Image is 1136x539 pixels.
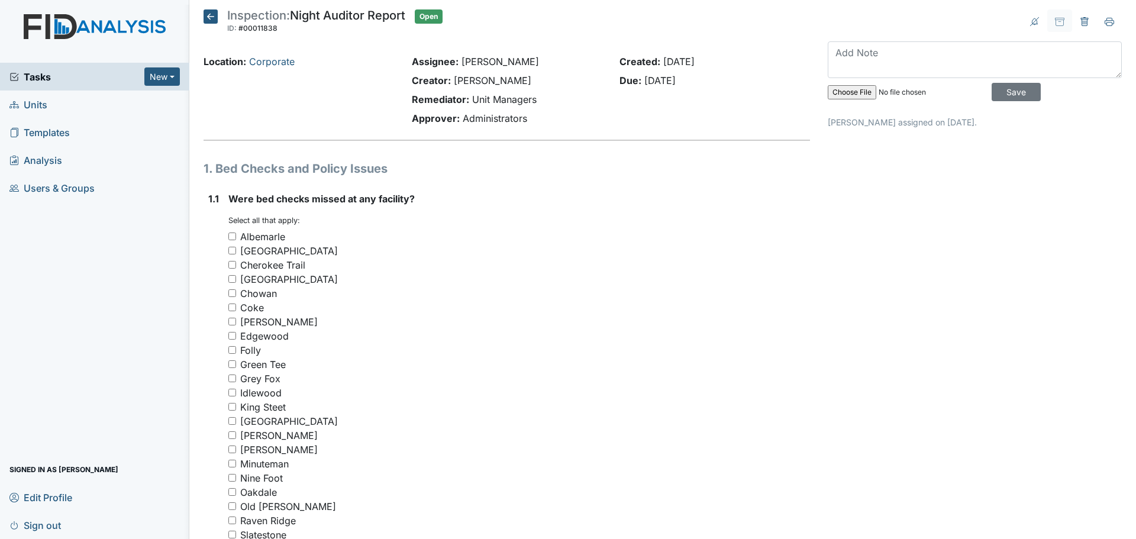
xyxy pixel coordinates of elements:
div: [PERSON_NAME] [240,315,318,329]
strong: Creator: [412,75,451,86]
div: Cherokee Trail [240,258,305,272]
input: Green Tee [228,360,236,368]
input: [GEOGRAPHIC_DATA] [228,247,236,254]
button: New [144,67,180,86]
strong: Assignee: [412,56,459,67]
label: 1.1 [208,192,219,206]
span: [PERSON_NAME] [461,56,539,67]
div: Albemarle [240,230,285,244]
small: Select all that apply: [228,216,300,225]
div: Minuteman [240,457,289,471]
h1: 1. Bed Checks and Policy Issues [204,160,810,177]
input: Save [992,83,1041,101]
input: Chowan [228,289,236,297]
span: [DATE] [663,56,695,67]
div: [PERSON_NAME] [240,428,318,443]
span: Users & Groups [9,179,95,197]
a: Tasks [9,70,144,84]
input: Albemarle [228,233,236,240]
input: Old [PERSON_NAME] [228,502,236,510]
span: Signed in as [PERSON_NAME] [9,460,118,479]
div: Green Tee [240,357,286,372]
input: Oakdale [228,488,236,496]
input: Grey Fox [228,375,236,382]
input: Coke [228,304,236,311]
strong: Approver: [412,112,460,124]
div: Nine Foot [240,471,283,485]
strong: Created: [619,56,660,67]
span: Inspection: [227,8,290,22]
div: Old [PERSON_NAME] [240,499,336,514]
input: Edgewood [228,332,236,340]
input: [PERSON_NAME] [228,431,236,439]
div: Coke [240,301,264,315]
span: #00011838 [238,24,277,33]
div: Idlewood [240,386,282,400]
div: [PERSON_NAME] [240,443,318,457]
input: Cherokee Trail [228,261,236,269]
div: Grey Fox [240,372,280,386]
input: Idlewood [228,389,236,396]
input: Folly [228,346,236,354]
span: [DATE] [644,75,676,86]
span: Administrators [463,112,527,124]
span: Templates [9,123,70,141]
strong: Remediator: [412,93,469,105]
div: [GEOGRAPHIC_DATA] [240,272,338,286]
span: ID: [227,24,237,33]
input: [PERSON_NAME] [228,318,236,325]
div: Raven Ridge [240,514,296,528]
div: [GEOGRAPHIC_DATA] [240,414,338,428]
span: Open [415,9,443,24]
div: [GEOGRAPHIC_DATA] [240,244,338,258]
input: King Steet [228,403,236,411]
input: [GEOGRAPHIC_DATA] [228,417,236,425]
input: Slatestone [228,531,236,538]
strong: Due: [619,75,641,86]
div: Oakdale [240,485,277,499]
span: Analysis [9,151,62,169]
p: [PERSON_NAME] assigned on [DATE]. [828,116,1122,128]
span: [PERSON_NAME] [454,75,531,86]
span: Were bed checks missed at any facility? [228,193,415,205]
span: Sign out [9,516,61,534]
span: Units [9,95,47,114]
input: Nine Foot [228,474,236,482]
input: [PERSON_NAME] [228,446,236,453]
div: Chowan [240,286,277,301]
div: Night Auditor Report [227,9,405,35]
div: King Steet [240,400,286,414]
input: Minuteman [228,460,236,467]
span: Unit Managers [472,93,537,105]
input: [GEOGRAPHIC_DATA] [228,275,236,283]
span: Edit Profile [9,488,72,506]
input: Raven Ridge [228,517,236,524]
div: Folly [240,343,261,357]
strong: Location: [204,56,246,67]
div: Edgewood [240,329,289,343]
a: Corporate [249,56,295,67]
